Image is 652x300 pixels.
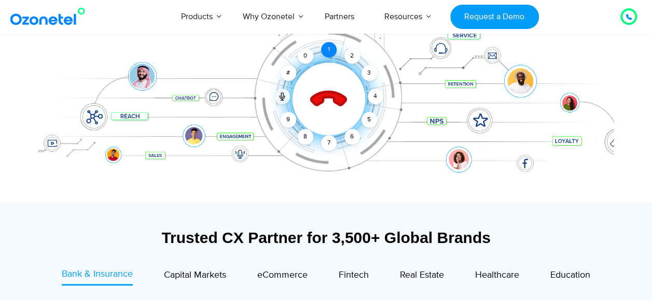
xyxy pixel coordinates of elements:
a: Healthcare [475,267,519,285]
span: Healthcare [475,269,519,281]
div: Trusted CX Partner for 3,500+ Global Brands [44,228,609,247]
div: 3 [361,65,377,81]
div: 6 [344,129,360,145]
a: Fintech [339,267,369,285]
div: 1 [321,42,337,58]
span: Real Estate [400,269,444,281]
span: Bank & Insurance [62,268,133,280]
div: 0 [298,48,313,64]
div: 8 [298,129,313,145]
div: 7 [321,135,337,151]
a: eCommerce [257,267,308,285]
div: 2 [344,48,360,64]
span: Fintech [339,269,369,281]
div: # [281,65,296,81]
span: Education [550,269,590,281]
div: 5 [361,112,377,127]
a: Real Estate [400,267,444,285]
a: Request a Demo [450,5,539,29]
span: eCommerce [257,269,308,281]
a: Capital Markets [164,267,226,285]
div: 4 [368,89,383,104]
span: Capital Markets [164,269,226,281]
a: Education [550,267,590,285]
a: Bank & Insurance [62,267,133,285]
div: 9 [281,112,296,127]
